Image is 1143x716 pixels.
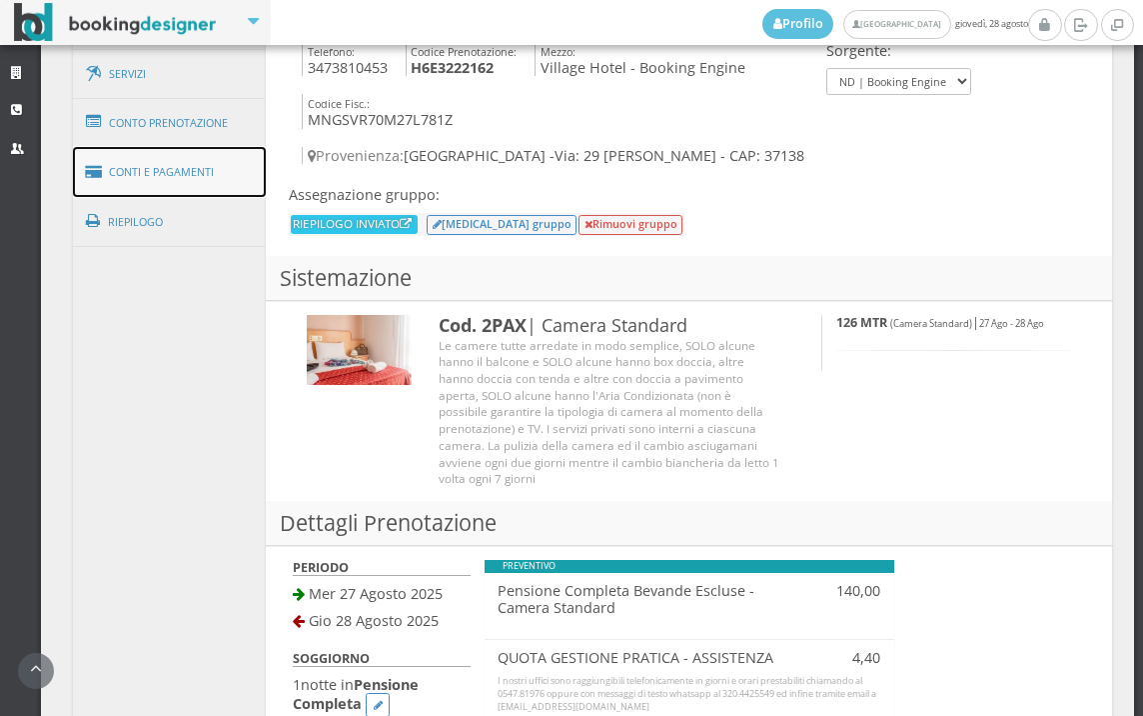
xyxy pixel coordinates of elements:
a: Conti e Pagamenti [73,147,267,198]
a: Servizi [73,49,267,100]
h3: Dettagli Prenotazione [266,501,1112,546]
small: Codice Prenotazione: [411,44,517,59]
h4: Sorgente: [826,42,971,59]
h4: Assegnazione gruppo: [289,186,684,203]
img: BookingDesigner.com [14,3,217,42]
h4: QUOTA GESTIONE PRATICA - ASSISTENZA [498,649,778,666]
a: Riepilogo [73,196,267,248]
span: Gio 28 Agosto 2025 [309,611,439,630]
span: Provenienza: [308,146,404,165]
h4: 4,40 [805,649,881,666]
div: I nostri uffici sono raggiungibili telefonicamente in giorni e orari prestabiliti chiamando al 05... [498,675,880,714]
small: Mezzo: [541,44,575,59]
b: PERIODO [293,559,349,576]
h4: MNGSVR70M27L781Z [302,94,453,129]
h4: 140,00 [805,582,881,599]
div: PREVENTIVO [485,560,894,573]
small: 27 Ago - 28 Ago [979,317,1044,330]
h3: Sistemazione [266,256,1112,301]
span: Mer 27 Agosto 2025 [309,584,443,603]
span: Via: 29 [PERSON_NAME] [555,146,716,165]
small: (Camera Standard) [890,317,972,330]
div: Le camere tutte arredate in modo semplice, SOLO alcune hanno il balcone e SOLO alcune hanno box d... [439,337,781,487]
h4: Pensione Completa Bevande Escluse - Camera Standard [498,582,778,617]
img: 94d20aea80f911ec9e3902899e52ea48.jpg [307,315,412,385]
b: 126 MTR [836,314,887,331]
span: - CAP: 37138 [720,146,804,165]
button: [MEDICAL_DATA] gruppo [427,215,576,235]
b: Cod. 2PAX [439,313,527,337]
a: RIEPILOGO INVIATO [293,215,415,231]
a: Conto Prenotazione [73,97,267,149]
h4: Village Hotel - Booking Engine [535,42,745,77]
h4: [GEOGRAPHIC_DATA] - [302,147,821,164]
b: Pensione Completa [293,675,419,713]
h3: | Camera Standard [439,315,781,337]
a: Profilo [762,9,834,39]
small: Codice Fisc.: [308,96,370,111]
a: [GEOGRAPHIC_DATA] [843,10,950,39]
b: H6E3222162 [411,58,494,77]
span: giovedì, 28 agosto [762,9,1028,39]
h4: 3473810453 [302,42,388,77]
small: Telefono: [308,44,355,59]
button: Rimuovi gruppo [578,215,682,235]
b: SOGGIORNO [293,650,370,667]
h5: | [836,315,1072,330]
span: 1 [293,675,301,694]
